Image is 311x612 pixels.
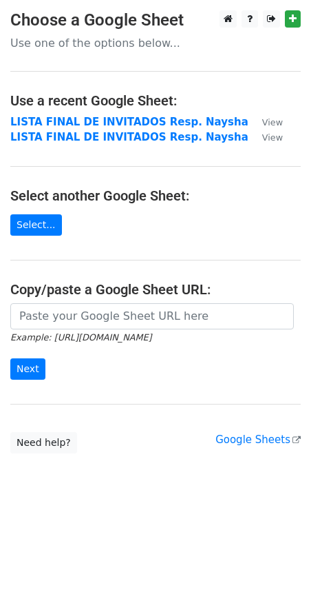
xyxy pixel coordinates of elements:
[10,432,77,453] a: Need help?
[215,433,301,446] a: Google Sheets
[248,116,283,128] a: View
[10,92,301,109] h4: Use a recent Google Sheet:
[10,214,62,236] a: Select...
[10,281,301,298] h4: Copy/paste a Google Sheet URL:
[262,117,283,127] small: View
[10,358,45,380] input: Next
[10,187,301,204] h4: Select another Google Sheet:
[10,332,151,343] small: Example: [URL][DOMAIN_NAME]
[10,36,301,50] p: Use one of the options below...
[10,131,248,143] a: LISTA FINAL DE INVITADOS Resp. Naysha
[248,131,283,143] a: View
[10,10,301,30] h3: Choose a Google Sheet
[10,116,248,128] a: LISTA FINAL DE INVITADOS Resp. Naysha
[10,303,294,329] input: Paste your Google Sheet URL here
[262,132,283,143] small: View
